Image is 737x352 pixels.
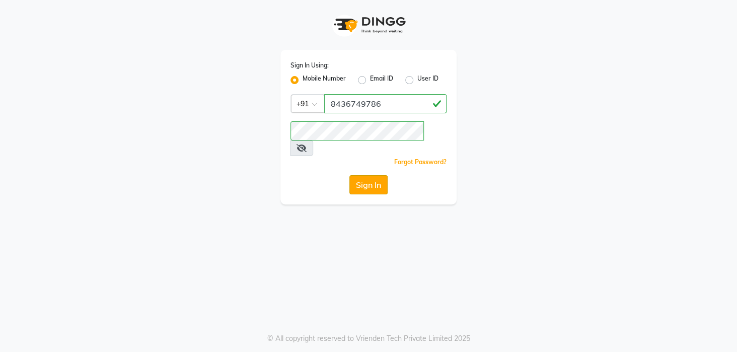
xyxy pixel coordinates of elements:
[324,94,447,113] input: Username
[290,61,329,70] label: Sign In Using:
[417,74,438,86] label: User ID
[349,175,388,194] button: Sign In
[290,121,424,140] input: Username
[370,74,393,86] label: Email ID
[328,10,409,40] img: logo1.svg
[303,74,346,86] label: Mobile Number
[394,158,447,166] a: Forgot Password?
